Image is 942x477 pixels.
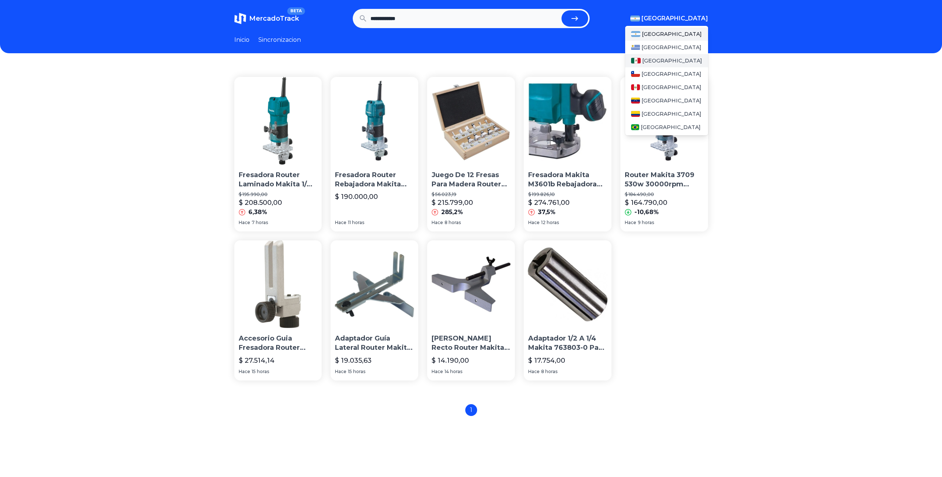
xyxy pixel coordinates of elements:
p: 6,38% [248,208,267,217]
a: Juego De 12 Fresas Para Madera Router Makita D-53584Juego De 12 Fresas Para Madera Router Makita ... [427,77,515,231]
span: 12 horas [541,220,559,226]
p: $ 27.514,14 [239,355,275,366]
img: Argentina [631,31,641,37]
img: Fresadora Router Rebajadora Makita 3709 Vastago 1/4 530w [331,77,418,165]
span: Hace [335,220,346,226]
a: Venezuela[GEOGRAPHIC_DATA] [625,94,708,107]
p: Router Makita 3709 530w 30000rpm Fresadora Rebajador Bb [625,170,704,189]
img: Adaptador Guía Lateral Router Makita Rt0700 3709 M3700 Mkb [331,240,418,328]
span: 7 horas [252,220,268,226]
p: $ 208.500,00 [239,197,282,208]
span: Hace [432,369,443,375]
p: 285,2% [441,208,463,217]
img: Peru [631,84,640,90]
p: $ 190.000,00 [335,192,378,202]
a: Router Makita 3709 530w 30000rpm Fresadora Rebajador BbRouter Makita 3709 530w 30000rpm Fresadora... [620,77,708,231]
p: 37,5% [538,208,556,217]
a: Fresadora Router Laminado Makita 1/4 3709 530w 220v OriginalFresadora Router Laminado Makita 1/4 ... [234,77,322,231]
p: $ 164.790,00 [625,197,667,208]
p: Accesorio Guia Fresadora Router Makita Rt0700 M3700 3709 Mkb [239,334,318,352]
span: 15 horas [252,369,269,375]
span: [GEOGRAPHIC_DATA] [641,124,701,131]
a: Inicio [234,35,249,44]
img: Router Makita 3709 530w 30000rpm Fresadora Rebajador Bb [620,77,708,165]
span: [GEOGRAPHIC_DATA] [641,44,701,51]
p: $ 274.761,00 [528,197,570,208]
p: $ 17.754,00 [528,355,565,366]
span: 9 horas [638,220,654,226]
a: Sincronizacion [258,35,301,44]
a: Fresadora Router Rebajadora Makita 3709 Vastago 1/4 530wFresadora Router Rebajadora Makita 3709 [... [331,77,418,231]
span: BETA [287,7,305,15]
a: Chile[GEOGRAPHIC_DATA] [625,67,708,81]
span: [GEOGRAPHIC_DATA] [642,57,702,64]
a: Adaptador Guía Lateral Router Makita Rt0700 3709 M3700 MkbAdaptador Guía Lateral Router Makita Rt... [331,240,418,380]
a: Colombia[GEOGRAPHIC_DATA] [625,107,708,121]
a: Fresadora Makita M3601b Rebajadora Router 900wFresadora Makita M3601b Rebajadora Router 900w$ 199... [524,77,611,231]
span: Hace [239,220,250,226]
span: [GEOGRAPHIC_DATA] [641,84,701,91]
p: $ 14.190,00 [432,355,469,366]
span: 14 horas [445,369,462,375]
a: MercadoTrackBETA [234,13,299,24]
p: $ 195.990,00 [239,192,318,197]
span: 8 horas [445,220,461,226]
span: Hace [432,220,443,226]
span: Hace [335,369,346,375]
span: [GEOGRAPHIC_DATA] [641,14,708,23]
p: -10,68% [634,208,659,217]
p: $ 215.799,00 [432,197,473,208]
p: Adaptador 1/2 A 1/4 Makita 763803-0 Para Router Taladro Bb [528,334,607,352]
a: Regla Guia Corte Recto Router Makita 3601b 123029-0 Mkb [PERSON_NAME] Recto Router Makita 3601b 1... [427,240,515,380]
a: Argentina[GEOGRAPHIC_DATA] [625,27,708,41]
span: MercadoTrack [249,14,299,23]
img: Chile [631,71,640,77]
span: 15 horas [348,369,365,375]
a: Mexico[GEOGRAPHIC_DATA] [625,54,708,67]
p: $ 19.035,63 [335,355,372,366]
img: Juego De 12 Fresas Para Madera Router Makita D-53584 [427,77,515,165]
a: Brasil[GEOGRAPHIC_DATA] [625,121,708,134]
span: Hace [528,220,540,226]
button: [GEOGRAPHIC_DATA] [630,14,708,23]
span: [GEOGRAPHIC_DATA] [641,110,701,118]
img: Adaptador 1/2 A 1/4 Makita 763803-0 Para Router Taladro Bb [524,240,611,328]
img: Accesorio Guia Fresadora Router Makita Rt0700 M3700 3709 Mkb [234,240,322,328]
span: Hace [625,220,636,226]
p: $ 56.023,19 [432,192,510,197]
span: 8 horas [541,369,557,375]
span: 11 horas [348,220,364,226]
span: Hace [239,369,250,375]
span: [GEOGRAPHIC_DATA] [641,97,701,104]
img: MercadoTrack [234,13,246,24]
p: Adaptador Guía Lateral Router Makita Rt0700 3709 M3700 Mkb [335,334,414,352]
p: $ 199.826,10 [528,192,607,197]
span: [GEOGRAPHIC_DATA] [642,30,702,38]
a: Peru[GEOGRAPHIC_DATA] [625,81,708,94]
p: $ 184.490,00 [625,192,704,197]
p: Juego De 12 Fresas Para Madera Router Makita D-53584 [432,170,510,189]
img: Regla Guia Corte Recto Router Makita 3601b 123029-0 Mkb [427,240,515,328]
p: Fresadora Router Laminado Makita 1/4 3709 530w 220v Original [239,170,318,189]
img: Fresadora Makita M3601b Rebajadora Router 900w [524,77,611,165]
p: [PERSON_NAME] Recto Router Makita 3601b 123029-0 Mkb [432,334,510,352]
img: Fresadora Router Laminado Makita 1/4 3709 530w 220v Original [234,77,322,165]
img: Venezuela [631,98,640,104]
a: Uruguay[GEOGRAPHIC_DATA] [625,41,708,54]
img: Argentina [630,16,640,21]
img: Colombia [631,111,640,117]
a: Accesorio Guia Fresadora Router Makita Rt0700 M3700 3709 MkbAccesorio Guia Fresadora Router Makit... [234,240,322,380]
p: Fresadora Makita M3601b Rebajadora Router 900w [528,170,607,189]
span: Hace [528,369,540,375]
img: Brasil [631,124,640,130]
p: Fresadora Router Rebajadora Makita 3709 [GEOGRAPHIC_DATA] 1/4 530w [335,170,414,189]
img: Uruguay [631,44,640,50]
span: [GEOGRAPHIC_DATA] [641,70,701,78]
a: Adaptador 1/2 A 1/4 Makita 763803-0 Para Router Taladro BbAdaptador 1/2 A 1/4 Makita 763803-0 Par... [524,240,611,380]
img: Mexico [631,58,641,64]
